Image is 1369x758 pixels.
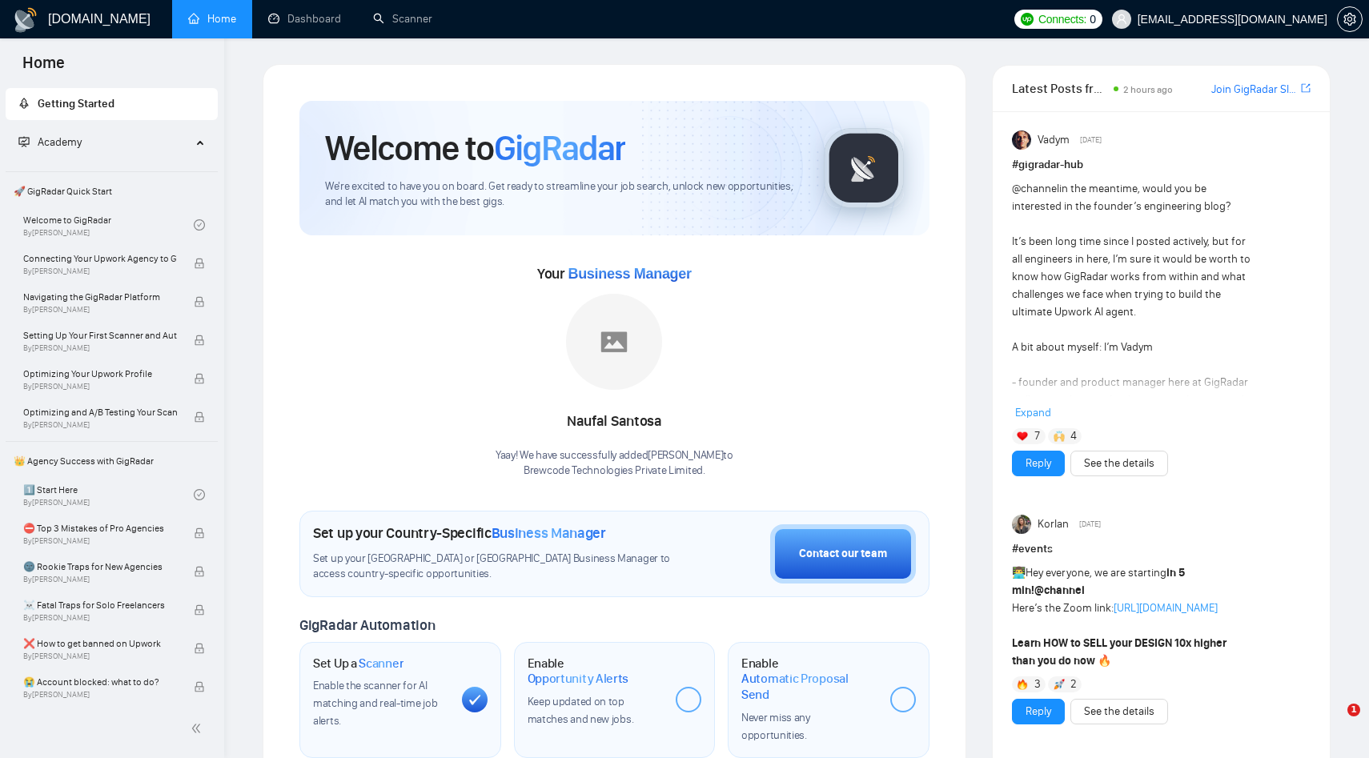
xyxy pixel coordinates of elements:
[23,207,194,243] a: Welcome to GigRadarBy[PERSON_NAME]
[194,681,205,692] span: lock
[299,616,435,634] span: GigRadar Automation
[23,327,177,343] span: Setting Up Your First Scanner and Auto-Bidder
[23,636,177,652] span: ❌ How to get banned on Upwork
[23,477,194,512] a: 1️⃣ Start HereBy[PERSON_NAME]
[194,489,205,500] span: check-circle
[23,652,177,661] span: By [PERSON_NAME]
[1080,133,1102,147] span: [DATE]
[1012,515,1031,534] img: Korlan
[23,597,177,613] span: ☠️ Fatal Traps for Solo Freelancers
[1084,703,1154,720] a: See the details
[191,720,207,736] span: double-left
[1038,515,1069,533] span: Korlan
[1034,428,1040,444] span: 7
[1070,676,1077,692] span: 2
[1070,451,1168,476] button: See the details
[23,267,177,276] span: By [PERSON_NAME]
[1012,78,1109,98] span: Latest Posts from the GigRadar Community
[528,656,664,687] h1: Enable
[528,695,634,726] span: Keep updated on top matches and new jobs.
[23,520,177,536] span: ⛔ Top 3 Mistakes of Pro Agencies
[492,524,606,542] span: Business Manager
[1114,601,1218,615] a: [URL][DOMAIN_NAME]
[1301,81,1311,96] a: export
[23,343,177,353] span: By [PERSON_NAME]
[799,545,887,563] div: Contact our team
[6,88,218,120] li: Getting Started
[1012,180,1251,656] div: in the meantime, would you be interested in the founder’s engineering blog? It’s been long time s...
[1034,584,1085,597] span: @channel
[1090,10,1096,28] span: 0
[359,656,403,672] span: Scanner
[496,408,733,435] div: Naufal Santosa
[528,671,629,687] span: Opportunity Alerts
[741,711,810,742] span: Never miss any opportunities.
[313,551,675,582] span: Set up your [GEOGRAPHIC_DATA] or [GEOGRAPHIC_DATA] Business Manager to access country-specific op...
[770,524,916,584] button: Contact our team
[1034,676,1041,692] span: 3
[23,382,177,391] span: By [PERSON_NAME]
[23,690,177,700] span: By [PERSON_NAME]
[1116,14,1127,25] span: user
[13,7,38,33] img: logo
[1012,636,1226,668] strong: Learn HOW to SELL your DESIGN 10x higher than you do now
[568,266,691,282] span: Business Manager
[38,135,82,149] span: Academy
[10,51,78,85] span: Home
[741,656,877,703] h1: Enable
[1012,566,1026,580] span: 👨‍💻
[1054,679,1065,690] img: 🚀
[23,289,177,305] span: Navigating the GigRadar Platform
[1017,431,1028,442] img: ❤️
[1015,406,1051,419] span: Expand
[1038,10,1086,28] span: Connects:
[1021,13,1034,26] img: upwork-logo.png
[23,613,177,623] span: By [PERSON_NAME]
[494,126,625,170] span: GigRadar
[1012,540,1311,558] h1: # events
[1079,517,1101,531] span: [DATE]
[1211,81,1298,98] a: Join GigRadar Slack Community
[268,12,341,26] a: dashboardDashboard
[7,175,216,207] span: 🚀 GigRadar Quick Start
[23,251,177,267] span: Connecting Your Upwork Agency to GigRadar
[194,335,205,346] span: lock
[194,643,205,654] span: lock
[325,179,798,210] span: We're excited to have you on board. Get ready to streamline your job search, unlock new opportuni...
[194,219,205,231] span: check-circle
[1054,431,1065,442] img: 🙌
[1012,156,1311,174] h1: # gigradar-hub
[1070,699,1168,724] button: See the details
[194,527,205,539] span: lock
[537,265,692,283] span: Your
[1070,428,1077,444] span: 4
[194,373,205,384] span: lock
[1038,131,1070,149] span: Vadym
[23,674,177,690] span: 😭 Account blocked: what to do?
[1084,455,1154,472] a: See the details
[23,575,177,584] span: By [PERSON_NAME]
[194,296,205,307] span: lock
[313,679,437,728] span: Enable the scanner for AI matching and real-time job alerts.
[1012,182,1059,195] span: @channel
[1337,6,1363,32] button: setting
[18,136,30,147] span: fund-projection-screen
[325,126,625,170] h1: Welcome to
[23,420,177,430] span: By [PERSON_NAME]
[1012,564,1251,670] div: Hey everyone, we are starting Here’s the Zoom link:
[373,12,432,26] a: searchScanner
[566,294,662,390] img: placeholder.png
[1098,654,1111,668] span: 🔥
[741,671,877,702] span: Automatic Proposal Send
[23,305,177,315] span: By [PERSON_NAME]
[824,128,904,208] img: gigradar-logo.png
[194,604,205,616] span: lock
[38,97,114,110] span: Getting Started
[1012,130,1031,150] img: Vadym
[313,524,606,542] h1: Set up your Country-Specific
[194,566,205,577] span: lock
[1123,84,1173,95] span: 2 hours ago
[1017,679,1028,690] img: 🔥
[18,98,30,109] span: rocket
[23,366,177,382] span: Optimizing Your Upwork Profile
